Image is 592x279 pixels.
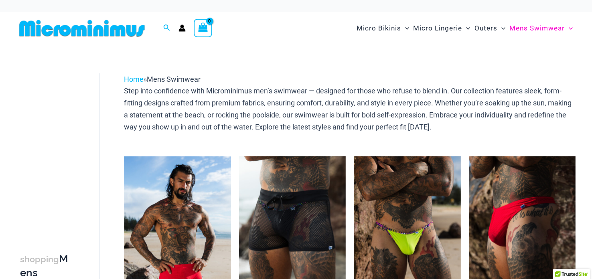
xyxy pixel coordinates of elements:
[124,85,576,133] p: Step into confidence with Microminimus men’s swimwear — designed for those who refuse to blend in...
[147,75,201,83] span: Mens Swimwear
[497,18,505,38] span: Menu Toggle
[194,19,212,37] a: View Shopping Cart, empty
[474,18,497,38] span: Outers
[565,18,573,38] span: Menu Toggle
[16,19,148,37] img: MM SHOP LOGO FLAT
[411,16,472,40] a: Micro LingerieMenu ToggleMenu Toggle
[413,18,462,38] span: Micro Lingerie
[124,75,144,83] a: Home
[163,23,170,33] a: Search icon link
[20,254,59,264] span: shopping
[20,67,92,227] iframe: TrustedSite Certified
[124,75,201,83] span: »
[401,18,409,38] span: Menu Toggle
[472,16,507,40] a: OutersMenu ToggleMenu Toggle
[178,24,186,32] a: Account icon link
[353,15,576,42] nav: Site Navigation
[355,16,411,40] a: Micro BikinisMenu ToggleMenu Toggle
[462,18,470,38] span: Menu Toggle
[509,18,565,38] span: Mens Swimwear
[507,16,575,40] a: Mens SwimwearMenu ToggleMenu Toggle
[357,18,401,38] span: Micro Bikinis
